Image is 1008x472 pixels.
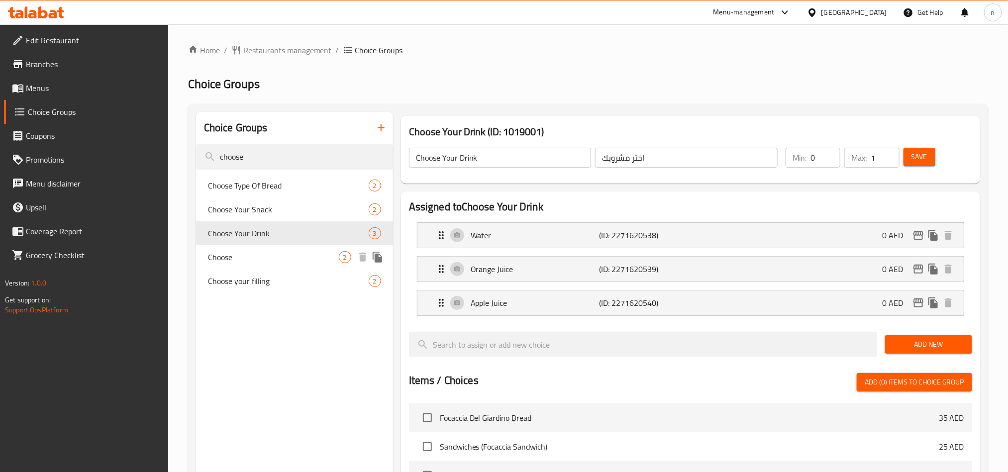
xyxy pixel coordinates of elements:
[409,252,972,286] li: Expand
[26,225,160,237] span: Coverage Report
[713,6,775,18] div: Menu-management
[893,338,964,351] span: Add New
[821,7,887,18] div: [GEOGRAPHIC_DATA]
[599,263,685,275] p: (ID: 2271620539)
[339,253,351,262] span: 2
[599,297,685,309] p: (ID: 2271620540)
[369,229,381,238] span: 3
[336,44,339,56] li: /
[417,290,964,315] div: Expand
[208,203,369,215] span: Choose Your Snack
[440,412,939,424] span: Focaccia Del Giardino Bread
[369,180,381,191] div: Choices
[941,262,956,277] button: delete
[4,52,168,76] a: Branches
[857,373,972,391] button: Add (0) items to choice group
[417,223,964,248] div: Expand
[208,180,369,191] span: Choose Type Of Bread
[4,28,168,52] a: Edit Restaurant
[865,376,964,388] span: Add (0) items to choice group
[882,297,911,309] p: 0 AED
[243,44,332,56] span: Restaurants management
[188,44,220,56] a: Home
[941,295,956,310] button: delete
[991,7,995,18] span: n
[851,152,867,164] p: Max:
[196,221,393,245] div: Choose Your Drink3
[26,249,160,261] span: Grocery Checklist
[417,257,964,282] div: Expand
[409,373,479,388] h2: Items / Choices
[885,335,972,354] button: Add New
[409,218,972,252] li: Expand
[911,295,926,310] button: edit
[793,152,806,164] p: Min:
[926,262,941,277] button: duplicate
[369,275,381,287] div: Choices
[188,73,260,95] span: Choice Groups
[188,44,988,56] nav: breadcrumb
[26,130,160,142] span: Coupons
[471,229,599,241] p: Water
[409,199,972,214] h2: Assigned to Choose Your Drink
[926,295,941,310] button: duplicate
[4,243,168,267] a: Grocery Checklist
[196,144,393,170] input: search
[911,228,926,243] button: edit
[208,275,369,287] span: Choose your filling
[471,263,599,275] p: Orange Juice
[196,174,393,197] div: Choose Type Of Bread2
[904,148,935,166] button: Save
[4,172,168,195] a: Menu disclaimer
[369,203,381,215] div: Choices
[355,44,403,56] span: Choice Groups
[417,407,438,428] span: Select choice
[882,229,911,241] p: 0 AED
[939,441,964,453] p: 25 AED
[5,303,68,316] a: Support.OpsPlatform
[440,441,939,453] span: Sandwiches (Focaccia Sandwich)
[5,293,51,306] span: Get support on:
[31,277,46,289] span: 1.0.0
[26,34,160,46] span: Edit Restaurant
[599,229,685,241] p: (ID: 2271620538)
[911,262,926,277] button: edit
[4,100,168,124] a: Choice Groups
[196,269,393,293] div: Choose your filling2
[26,178,160,189] span: Menu disclaimer
[355,250,370,265] button: delete
[369,205,381,214] span: 2
[5,277,29,289] span: Version:
[882,263,911,275] p: 0 AED
[939,412,964,424] p: 35 AED
[4,76,168,100] a: Menus
[231,44,332,56] a: Restaurants management
[208,251,339,263] span: Choose
[369,181,381,190] span: 2
[911,151,927,163] span: Save
[369,227,381,239] div: Choices
[196,197,393,221] div: Choose Your Snack2
[224,44,227,56] li: /
[409,124,972,140] h3: Choose Your Drink (ID: 1019001)
[4,195,168,219] a: Upsell
[196,245,393,269] div: Choose2deleteduplicate
[409,332,877,357] input: search
[26,154,160,166] span: Promotions
[339,251,351,263] div: Choices
[941,228,956,243] button: delete
[417,436,438,457] span: Select choice
[369,277,381,286] span: 2
[4,124,168,148] a: Coupons
[204,120,268,135] h2: Choice Groups
[26,58,160,70] span: Branches
[4,148,168,172] a: Promotions
[28,106,160,118] span: Choice Groups
[26,201,160,213] span: Upsell
[26,82,160,94] span: Menus
[370,250,385,265] button: duplicate
[409,286,972,320] li: Expand
[208,227,369,239] span: Choose Your Drink
[926,228,941,243] button: duplicate
[471,297,599,309] p: Apple Juice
